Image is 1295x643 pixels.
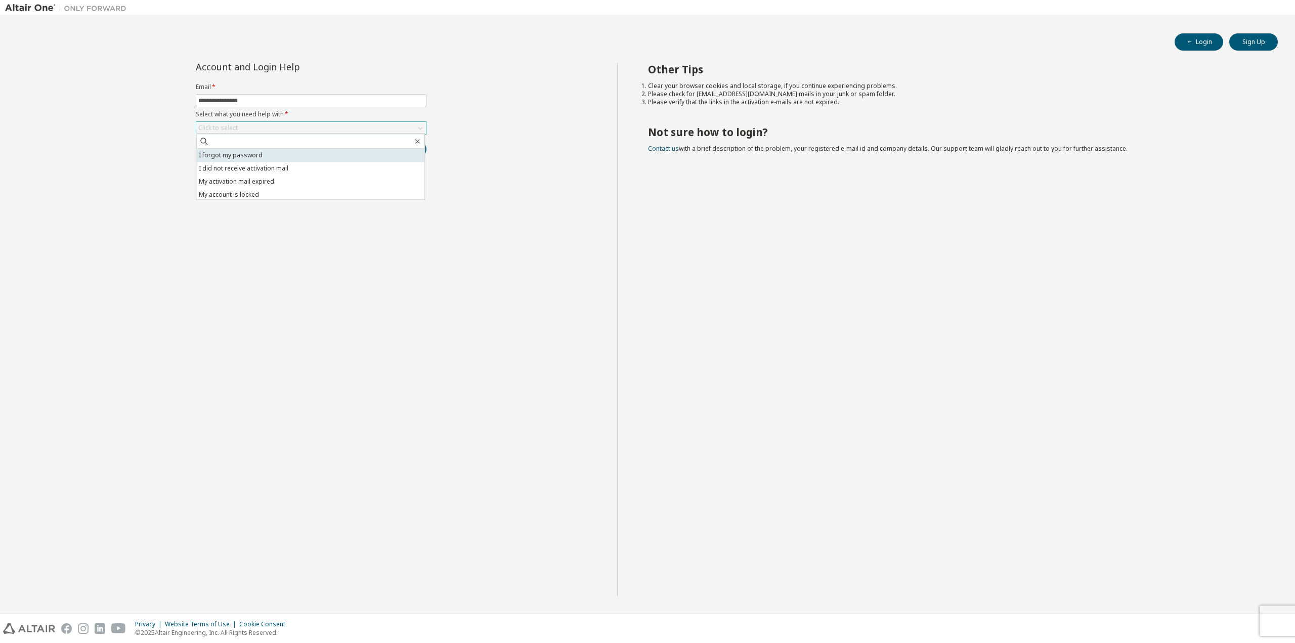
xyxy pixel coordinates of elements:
label: Email [196,83,426,91]
label: Select what you need help with [196,110,426,118]
button: Sign Up [1229,33,1278,51]
img: linkedin.svg [95,623,105,634]
li: Clear your browser cookies and local storage, if you continue experiencing problems. [648,82,1260,90]
li: Please check for [EMAIL_ADDRESS][DOMAIN_NAME] mails in your junk or spam folder. [648,90,1260,98]
li: I forgot my password [196,149,424,162]
img: facebook.svg [61,623,72,634]
img: altair_logo.svg [3,623,55,634]
div: Click to select [198,124,238,132]
img: Altair One [5,3,132,13]
div: Website Terms of Use [165,620,239,628]
div: Click to select [196,122,426,134]
div: Privacy [135,620,165,628]
p: © 2025 Altair Engineering, Inc. All Rights Reserved. [135,628,291,637]
div: Cookie Consent [239,620,291,628]
a: Contact us [648,144,679,153]
img: youtube.svg [111,623,126,634]
h2: Not sure how to login? [648,125,1260,139]
button: Login [1175,33,1223,51]
span: with a brief description of the problem, your registered e-mail id and company details. Our suppo... [648,144,1128,153]
img: instagram.svg [78,623,89,634]
h2: Other Tips [648,63,1260,76]
div: Account and Login Help [196,63,380,71]
li: Please verify that the links in the activation e-mails are not expired. [648,98,1260,106]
